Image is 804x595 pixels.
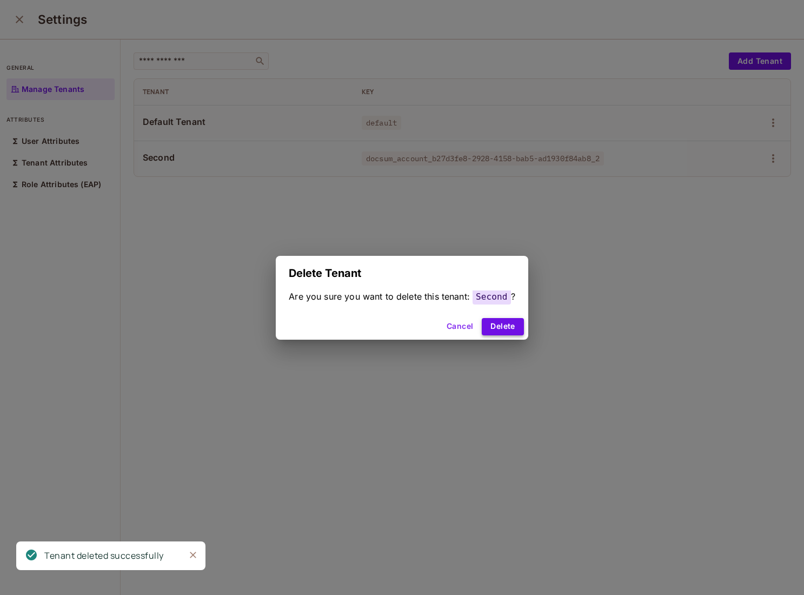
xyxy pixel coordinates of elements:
button: Delete [482,318,523,335]
button: Close [185,547,201,563]
span: Are you sure you want to delete this tenant: [289,291,470,302]
div: ? [289,290,515,303]
span: Second [473,289,511,305]
h2: Delete Tenant [276,256,528,290]
div: Tenant deleted successfully [44,549,164,563]
button: Cancel [442,318,477,335]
